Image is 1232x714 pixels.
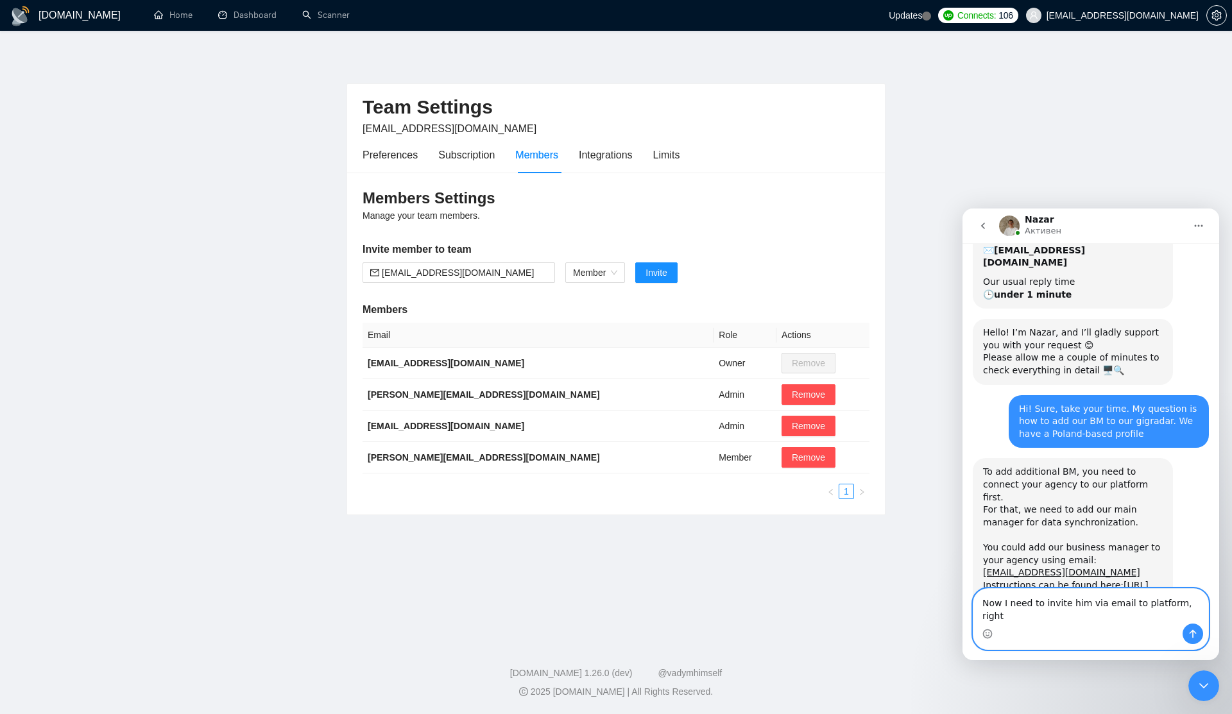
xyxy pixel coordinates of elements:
[579,147,633,163] div: Integrations
[1029,11,1038,20] span: user
[382,266,547,280] input: Email address
[792,450,825,464] span: Remove
[782,416,835,436] button: Remove
[1207,10,1226,21] span: setting
[363,188,869,208] h3: Members Settings
[653,147,680,163] div: Limits
[963,208,1219,660] iframe: Intercom live chat
[154,10,193,21] a: homeHome
[714,442,776,473] td: Member
[370,268,379,277] span: mail
[858,488,866,496] span: right
[218,10,277,21] a: dashboardDashboard
[368,358,524,368] b: [EMAIL_ADDRESS][DOMAIN_NAME]
[714,323,776,348] th: Role
[776,323,869,348] th: Actions
[827,488,835,496] span: left
[10,685,1222,699] div: 2025 [DOMAIN_NAME] | All Rights Reserved.
[646,266,667,280] span: Invite
[714,348,776,379] td: Owner
[510,668,633,678] a: [DOMAIN_NAME] 1.26.0 (dev)
[839,484,854,499] li: 1
[363,123,536,134] span: [EMAIL_ADDRESS][DOMAIN_NAME]
[889,10,922,21] span: Updates
[363,323,714,348] th: Email
[839,484,853,498] a: 1
[998,8,1013,22] span: 106
[943,10,954,21] img: upwork-logo.png
[782,384,835,405] button: Remove
[823,484,839,499] li: Previous Page
[792,419,825,433] span: Remove
[854,484,869,499] li: Next Page
[363,210,480,221] span: Manage your team members.
[368,421,524,431] b: [EMAIL_ADDRESS][DOMAIN_NAME]
[10,6,31,26] img: logo
[782,447,835,468] button: Remove
[635,262,677,283] button: Invite
[792,387,825,402] span: Remove
[438,147,495,163] div: Subscription
[368,452,600,463] b: [PERSON_NAME][EMAIL_ADDRESS][DOMAIN_NAME]
[823,484,839,499] button: left
[714,379,776,411] td: Admin
[573,263,617,282] span: Member
[302,10,350,21] a: searchScanner
[363,242,869,257] h5: Invite member to team
[368,389,600,400] b: [PERSON_NAME][EMAIL_ADDRESS][DOMAIN_NAME]
[1188,670,1219,701] iframe: Intercom live chat
[1206,10,1227,21] a: setting
[519,687,528,696] span: copyright
[1206,5,1227,26] button: setting
[363,147,418,163] div: Preferences
[658,668,722,678] a: @vadymhimself
[854,484,869,499] button: right
[515,147,558,163] div: Members
[957,8,996,22] span: Connects:
[714,411,776,442] td: Admin
[363,302,869,318] h5: Members
[363,94,869,121] h2: Team Settings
